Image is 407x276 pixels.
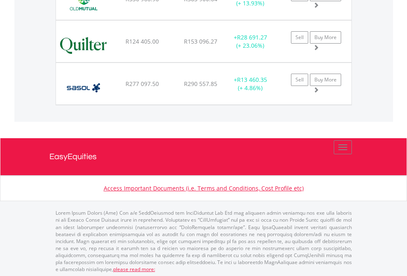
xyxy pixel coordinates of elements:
[184,37,217,45] span: R153 096.27
[237,33,267,41] span: R28 691.27
[60,73,107,102] img: EQU.ZA.SOL.png
[237,76,267,83] span: R13 460.35
[184,80,217,88] span: R290 557.85
[225,76,276,92] div: + (+ 4.86%)
[113,266,155,273] a: please read more:
[291,31,308,44] a: Sell
[56,209,352,273] p: Lorem Ipsum Dolors (Ame) Con a/e SeddOeiusmod tem InciDiduntut Lab Etd mag aliquaen admin veniamq...
[104,184,304,192] a: Access Important Documents (i.e. Terms and Conditions, Cost Profile etc)
[291,74,308,86] a: Sell
[49,138,358,175] a: EasyEquities
[310,31,341,44] a: Buy More
[225,33,276,50] div: + (+ 23.06%)
[126,80,159,88] span: R277 097.50
[310,74,341,86] a: Buy More
[126,37,159,45] span: R124 405.00
[60,31,107,60] img: EQU.ZA.QLT.png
